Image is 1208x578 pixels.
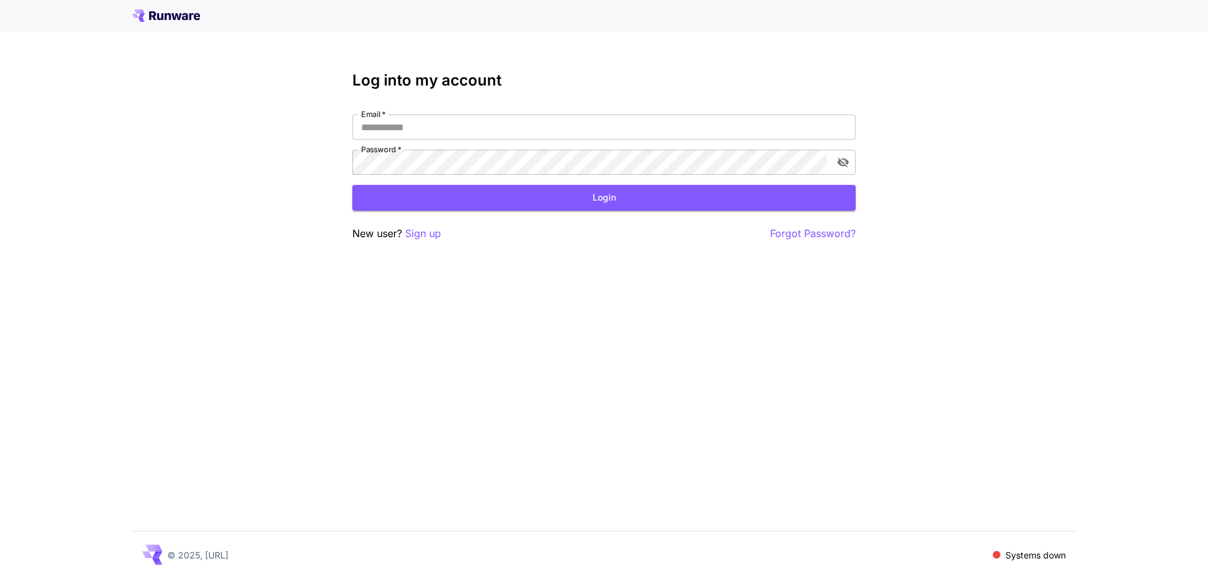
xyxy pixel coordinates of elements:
h3: Log into my account [352,72,856,89]
label: Password [361,144,401,155]
button: Sign up [405,226,441,242]
p: Systems down [1005,548,1066,562]
button: Forgot Password? [770,226,856,242]
p: © 2025, [URL] [167,548,228,562]
button: toggle password visibility [832,151,854,174]
label: Email [361,109,386,119]
p: New user? [352,226,441,242]
button: Login [352,185,856,211]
